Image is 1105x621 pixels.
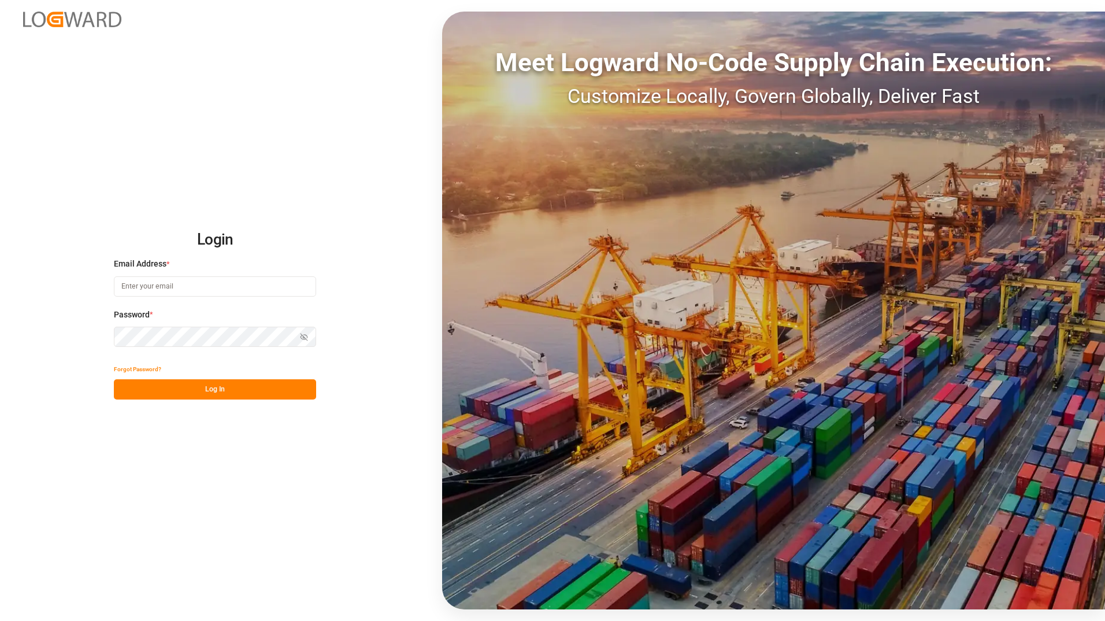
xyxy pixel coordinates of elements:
[442,82,1105,111] div: Customize Locally, Govern Globally, Deliver Fast
[114,221,316,258] h2: Login
[114,276,316,297] input: Enter your email
[442,43,1105,82] div: Meet Logward No-Code Supply Chain Execution:
[114,359,161,379] button: Forgot Password?
[114,379,316,400] button: Log In
[114,309,150,321] span: Password
[114,258,166,270] span: Email Address
[23,12,121,27] img: Logward_new_orange.png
